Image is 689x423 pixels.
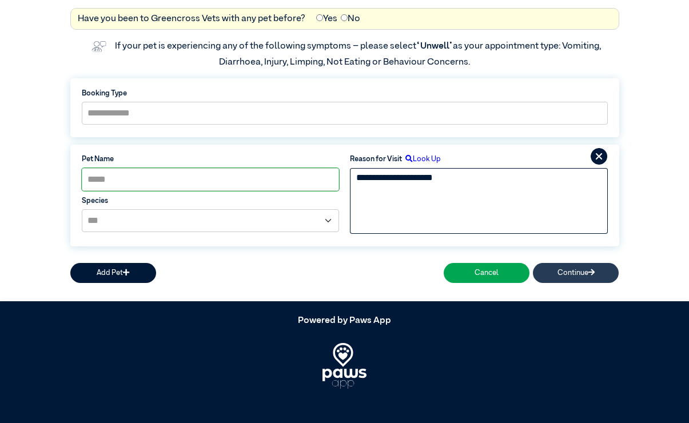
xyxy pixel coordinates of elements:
[341,12,360,26] label: No
[416,42,453,51] span: “Unwell”
[82,195,339,206] label: Species
[82,88,608,99] label: Booking Type
[533,263,619,283] button: Continue
[350,154,402,165] label: Reason for Visit
[444,263,529,283] button: Cancel
[322,343,367,389] img: PawsApp
[70,316,619,326] h5: Powered by Paws App
[115,42,603,67] label: If your pet is experiencing any of the following symptoms – please select as your appointment typ...
[82,154,339,165] label: Pet Name
[70,263,156,283] button: Add Pet
[78,12,305,26] label: Have you been to Greencross Vets with any pet before?
[316,12,337,26] label: Yes
[88,37,110,55] img: vet
[402,154,441,165] label: Look Up
[341,14,348,21] input: No
[316,14,323,21] input: Yes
